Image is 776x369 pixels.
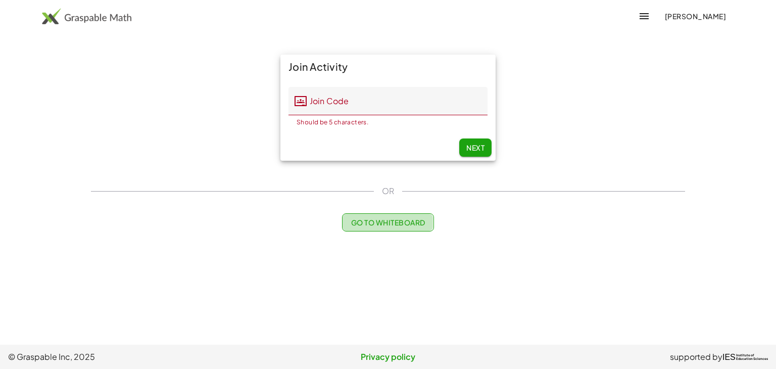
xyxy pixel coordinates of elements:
div: Should be 5 characters. [297,119,466,125]
button: Go to Whiteboard [342,213,433,232]
span: IES [722,352,736,362]
span: © Graspable Inc, 2025 [8,351,261,363]
a: IESInstitute ofEducation Sciences [722,351,768,363]
button: [PERSON_NAME] [656,7,734,25]
span: Institute of Education Sciences [736,354,768,361]
button: Next [459,139,492,157]
span: Go to Whiteboard [351,218,425,227]
span: Next [466,143,484,152]
span: supported by [670,351,722,363]
div: Join Activity [280,55,496,79]
span: [PERSON_NAME] [664,12,726,21]
span: OR [382,185,394,197]
a: Privacy policy [261,351,514,363]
